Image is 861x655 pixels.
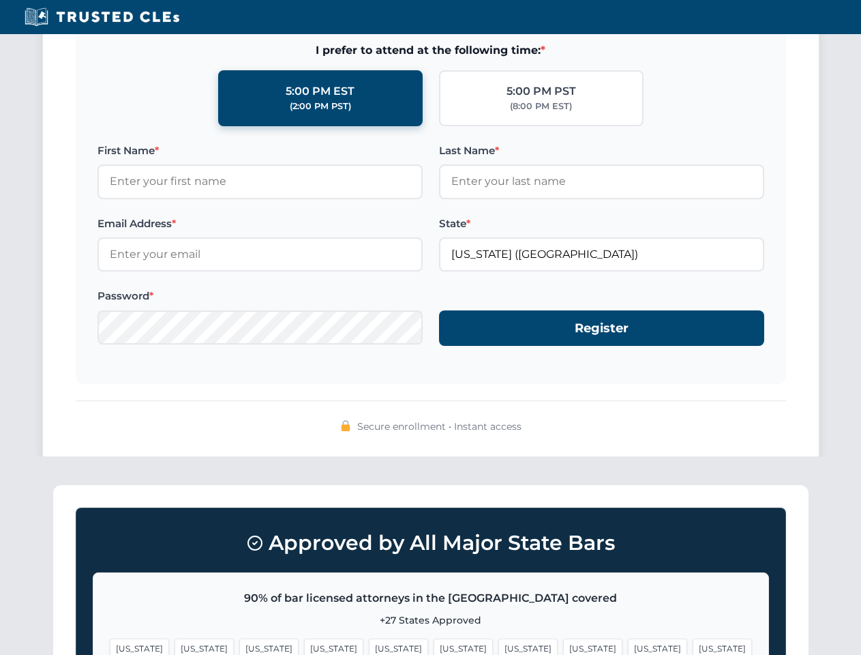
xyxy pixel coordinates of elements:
[97,237,423,272] input: Enter your email
[97,288,423,304] label: Password
[340,420,351,431] img: 🔒
[507,83,576,100] div: 5:00 PM PST
[439,237,764,272] input: Arizona (AZ)
[97,143,423,159] label: First Name
[93,525,769,562] h3: Approved by All Major State Bars
[110,613,752,628] p: +27 States Approved
[510,100,572,113] div: (8:00 PM EST)
[110,589,752,607] p: 90% of bar licensed attorneys in the [GEOGRAPHIC_DATA] covered
[20,7,183,27] img: Trusted CLEs
[439,143,764,159] label: Last Name
[97,42,764,59] span: I prefer to attend at the following time:
[286,83,354,100] div: 5:00 PM EST
[290,100,351,113] div: (2:00 PM PST)
[439,310,764,347] button: Register
[357,419,522,434] span: Secure enrollment • Instant access
[97,164,423,199] input: Enter your first name
[97,216,423,232] label: Email Address
[439,216,764,232] label: State
[439,164,764,199] input: Enter your last name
